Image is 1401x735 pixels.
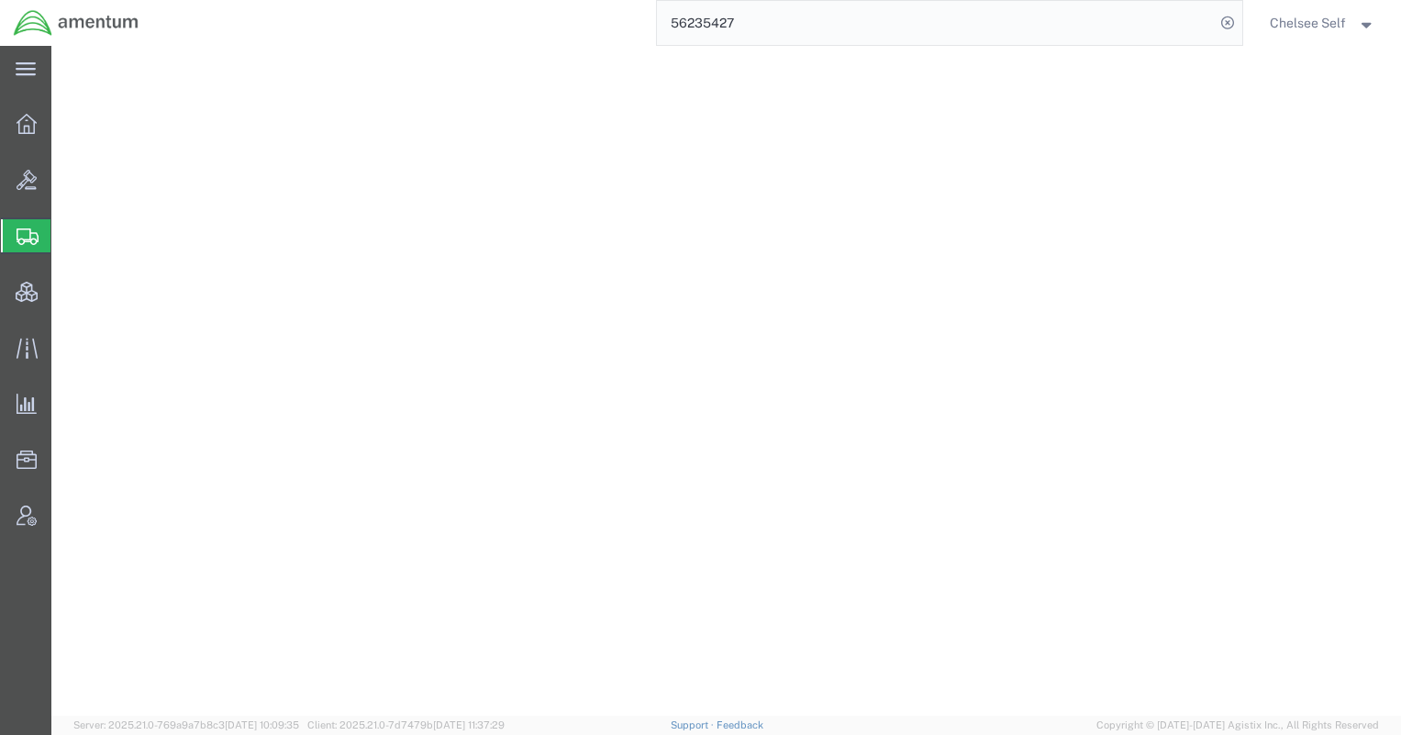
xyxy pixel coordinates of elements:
input: Search for shipment number, reference number [657,1,1215,45]
a: Feedback [717,719,763,730]
a: Support [671,719,717,730]
iframe: FS Legacy Container [51,46,1401,716]
span: [DATE] 11:37:29 [433,719,505,730]
span: Copyright © [DATE]-[DATE] Agistix Inc., All Rights Reserved [1096,718,1379,733]
span: Server: 2025.21.0-769a9a7b8c3 [73,719,299,730]
img: logo [13,9,139,37]
span: [DATE] 10:09:35 [225,719,299,730]
button: Chelsee Self [1269,12,1376,34]
span: Client: 2025.21.0-7d7479b [307,719,505,730]
span: Chelsee Self [1270,13,1346,33]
